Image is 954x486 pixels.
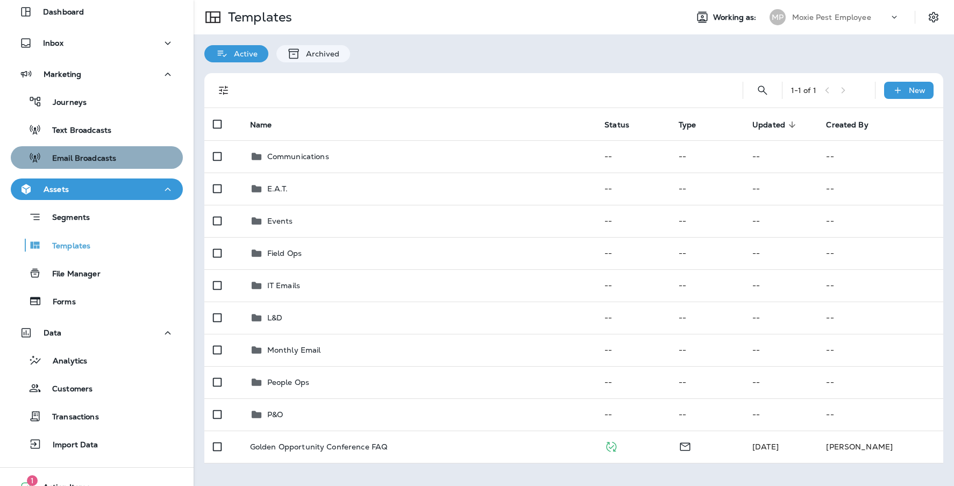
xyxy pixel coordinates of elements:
[267,249,302,258] p: Field Ops
[267,217,293,225] p: Events
[679,120,710,130] span: Type
[596,140,670,173] td: --
[744,398,817,431] td: --
[670,366,744,398] td: --
[752,120,799,130] span: Updated
[43,39,63,47] p: Inbox
[909,86,925,95] p: New
[744,302,817,334] td: --
[11,405,183,427] button: Transactions
[817,302,943,334] td: --
[817,140,943,173] td: --
[250,120,286,130] span: Name
[267,346,321,354] p: Monthly Email
[267,184,288,193] p: E.A.T.
[817,334,943,366] td: --
[213,80,234,101] button: Filters
[744,269,817,302] td: --
[42,297,76,308] p: Forms
[596,398,670,431] td: --
[670,205,744,237] td: --
[11,234,183,256] button: Templates
[670,334,744,366] td: --
[42,98,87,108] p: Journeys
[11,377,183,399] button: Customers
[42,440,98,451] p: Import Data
[744,366,817,398] td: --
[670,398,744,431] td: --
[604,441,618,451] span: Published
[41,384,92,395] p: Customers
[596,237,670,269] td: --
[11,118,183,141] button: Text Broadcasts
[744,334,817,366] td: --
[670,173,744,205] td: --
[791,86,816,95] div: 1 - 1 of 1
[670,269,744,302] td: --
[44,328,62,337] p: Data
[11,178,183,200] button: Assets
[744,237,817,269] td: --
[744,205,817,237] td: --
[41,241,90,252] p: Templates
[596,302,670,334] td: --
[267,378,309,387] p: People Ops
[770,9,786,25] div: MP
[817,237,943,269] td: --
[224,9,292,25] p: Templates
[817,398,943,431] td: --
[42,356,87,367] p: Analytics
[11,322,183,344] button: Data
[11,90,183,113] button: Journeys
[817,205,943,237] td: --
[817,366,943,398] td: --
[596,173,670,205] td: --
[826,120,882,130] span: Created By
[11,290,183,312] button: Forms
[596,334,670,366] td: --
[670,140,744,173] td: --
[11,433,183,455] button: Import Data
[11,32,183,54] button: Inbox
[41,412,99,423] p: Transactions
[679,120,696,130] span: Type
[267,313,282,322] p: L&D
[229,49,258,58] p: Active
[267,410,283,419] p: P&O
[817,431,943,463] td: [PERSON_NAME]
[713,13,759,22] span: Working as:
[817,269,943,302] td: --
[267,152,329,161] p: Communications
[604,120,643,130] span: Status
[41,269,101,280] p: File Manager
[11,146,183,169] button: Email Broadcasts
[596,366,670,398] td: --
[301,49,339,58] p: Archived
[924,8,943,27] button: Settings
[817,173,943,205] td: --
[604,120,629,130] span: Status
[744,173,817,205] td: --
[670,302,744,334] td: --
[41,213,90,224] p: Segments
[744,140,817,173] td: --
[792,13,871,22] p: Moxie Pest Employee
[752,442,779,452] span: Karin Comegys
[250,120,272,130] span: Name
[41,154,116,164] p: Email Broadcasts
[11,205,183,228] button: Segments
[679,441,692,451] span: Email
[44,70,81,78] p: Marketing
[43,8,84,16] p: Dashboard
[11,349,183,371] button: Analytics
[267,281,300,290] p: IT Emails
[11,1,183,23] button: Dashboard
[752,120,785,130] span: Updated
[11,262,183,284] button: File Manager
[596,269,670,302] td: --
[41,126,111,136] p: Text Broadcasts
[27,475,38,486] span: 1
[11,63,183,85] button: Marketing
[250,442,388,451] p: Golden Opportunity Conference FAQ
[752,80,773,101] button: Search Templates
